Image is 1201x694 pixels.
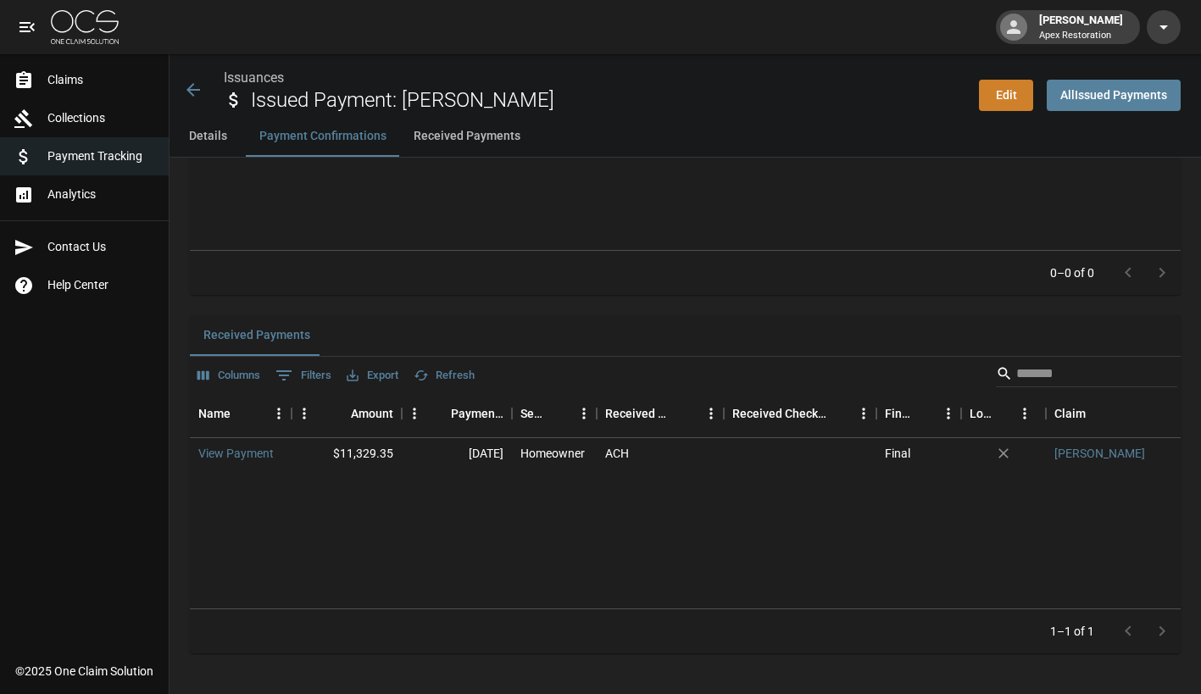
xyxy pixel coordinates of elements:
span: Collections [47,109,155,127]
button: Show filters [271,362,336,389]
span: Claims [47,71,155,89]
p: 0–0 of 0 [1050,264,1094,281]
div: Search [996,360,1177,391]
span: Payment Tracking [47,147,155,165]
span: Contact Us [47,238,155,256]
div: Name [198,390,231,437]
button: Menu [571,401,597,426]
div: © 2025 One Claim Solution [15,663,153,680]
img: ocs-logo-white-transparent.png [51,10,119,44]
button: Menu [402,401,427,426]
div: anchor tabs [170,116,1201,157]
div: Final [885,445,910,462]
button: Sort [912,402,936,425]
a: View Payment [198,445,274,462]
button: Menu [936,401,961,426]
div: $11,329.35 [292,438,402,470]
button: Received Payments [400,116,534,157]
button: Payment Confirmations [246,116,400,157]
div: Received Check Number [724,390,876,437]
button: Sort [827,402,851,425]
button: Menu [292,401,317,426]
span: Analytics [47,186,155,203]
button: Menu [698,401,724,426]
div: Amount [292,390,402,437]
button: Refresh [409,363,479,389]
div: ACH [605,445,629,462]
div: Payment Date [402,390,512,437]
button: Sort [675,402,698,425]
span: Help Center [47,276,155,294]
button: Sort [993,402,1017,425]
button: Details [170,116,246,157]
button: Sort [1086,402,1109,425]
div: Claim [1054,390,1086,437]
button: Sort [327,402,351,425]
button: Menu [266,401,292,426]
div: Homeowner [520,445,585,462]
div: Payment Date [451,390,503,437]
a: Edit [979,80,1033,111]
div: related-list tabs [190,315,1181,356]
div: Received Check Number [732,390,827,437]
div: [DATE] [402,438,512,470]
div: Received Method [605,390,675,437]
button: Menu [1012,401,1037,426]
a: [PERSON_NAME] [1054,445,1145,462]
div: Sender [520,390,548,437]
a: Issuances [224,69,284,86]
div: Final/Partial [885,390,912,437]
button: Received Payments [190,315,324,356]
button: Sort [548,402,571,425]
div: Lockbox [961,390,1046,437]
nav: breadcrumb [224,68,965,88]
div: Received Method [597,390,724,437]
button: open drawer [10,10,44,44]
div: Amount [351,390,393,437]
button: Export [342,363,403,389]
button: Menu [851,401,876,426]
div: Sender [512,390,597,437]
button: Select columns [193,363,264,389]
div: Name [190,390,292,437]
h2: Issued Payment: [PERSON_NAME] [251,88,965,113]
div: Lockbox [970,390,993,437]
p: Apex Restoration [1039,29,1123,43]
div: Final/Partial [876,390,961,437]
div: [PERSON_NAME] [1032,12,1130,42]
a: AllIssued Payments [1047,80,1181,111]
p: 1–1 of 1 [1050,623,1094,640]
button: Sort [427,402,451,425]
